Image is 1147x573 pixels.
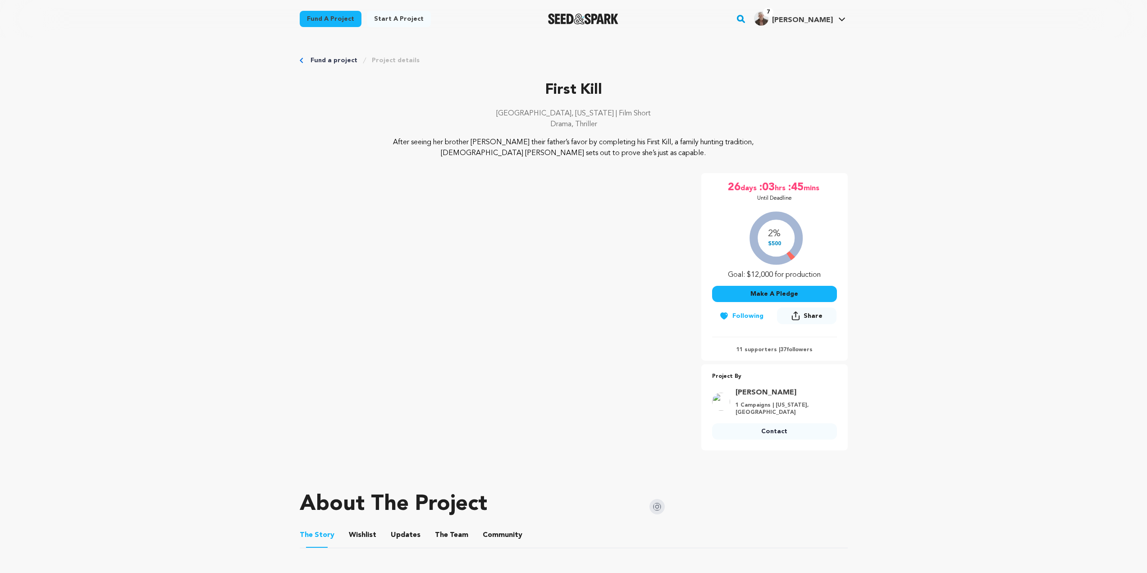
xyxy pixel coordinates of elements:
span: mins [804,180,821,195]
p: 11 supporters | followers [712,346,837,353]
p: 1 Campaigns | [US_STATE], [GEOGRAPHIC_DATA] [736,402,832,416]
p: After seeing her brother [PERSON_NAME] their father’s favor by completing his First Kill, a famil... [354,137,793,159]
img: ACg8ocItP6AZ6RdpRRbyrUi1Qj74W5eKEPXrlXan2VOF08jA4mZwQU1UZw=s96-c [712,393,730,411]
p: [GEOGRAPHIC_DATA], [US_STATE] | Film Short [300,108,848,119]
span: 26 [728,180,740,195]
a: Project details [372,56,420,65]
a: Start a project [367,11,431,27]
p: First Kill [300,79,848,101]
span: days [740,180,759,195]
span: :45 [787,180,804,195]
a: Goto Fleming Faith profile [736,387,832,398]
p: Project By [712,371,837,382]
div: Breadcrumb [300,56,848,65]
span: Story [300,530,334,541]
span: Wishlist [349,530,376,541]
button: Following [712,308,771,324]
img: 8baa857225ad225b.jpg [754,11,768,26]
span: 7 [763,8,773,17]
span: The [435,530,448,541]
p: Drama, Thriller [300,119,848,130]
a: Kris S.'s Profile [752,9,847,26]
h1: About The Project [300,494,487,515]
a: Seed&Spark Homepage [548,14,619,24]
img: Seed&Spark Instagram Icon [649,499,665,514]
span: Updates [391,530,420,541]
span: Kris S.'s Profile [752,9,847,28]
span: Share [777,307,836,328]
span: Community [483,530,522,541]
span: :03 [759,180,775,195]
span: Team [435,530,468,541]
a: Fund a project [300,11,361,27]
span: Share [804,312,823,321]
button: Make A Pledge [712,286,837,302]
p: Until Deadline [757,195,792,202]
div: Kris S.'s Profile [754,11,833,26]
img: Seed&Spark Logo Dark Mode [548,14,619,24]
a: Fund a project [311,56,357,65]
span: [PERSON_NAME] [772,17,833,24]
span: hrs [775,180,787,195]
button: Share [777,307,836,324]
span: The [300,530,313,541]
span: 37 [780,347,786,353]
a: Contact [712,423,837,440]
